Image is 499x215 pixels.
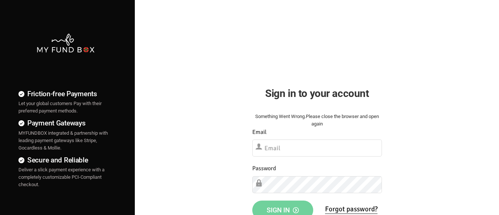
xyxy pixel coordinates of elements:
[252,128,267,137] label: Email
[18,118,113,128] h4: Payment Gateways
[267,206,299,214] span: Sign in
[325,205,377,214] a: Forgot password?
[18,88,113,99] h4: Friction-free Payments
[18,130,108,151] span: MYFUNDBOX integrated & partnership with leading payment gateways like Stripe, Gocardless & Mollie.
[252,113,382,128] div: Something Went Wrong.Please close the browser and open again
[36,33,95,53] img: mfbwhite.png
[252,164,276,173] label: Password
[18,167,105,187] span: Deliver a slick payment experience with a completely customizable PCI-Compliant checkout.
[252,140,382,157] input: Email
[18,155,113,165] h4: Secure and Reliable
[252,85,382,101] h2: Sign in to your account
[18,101,102,114] span: Let your global customers Pay with their preferred payment methods.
